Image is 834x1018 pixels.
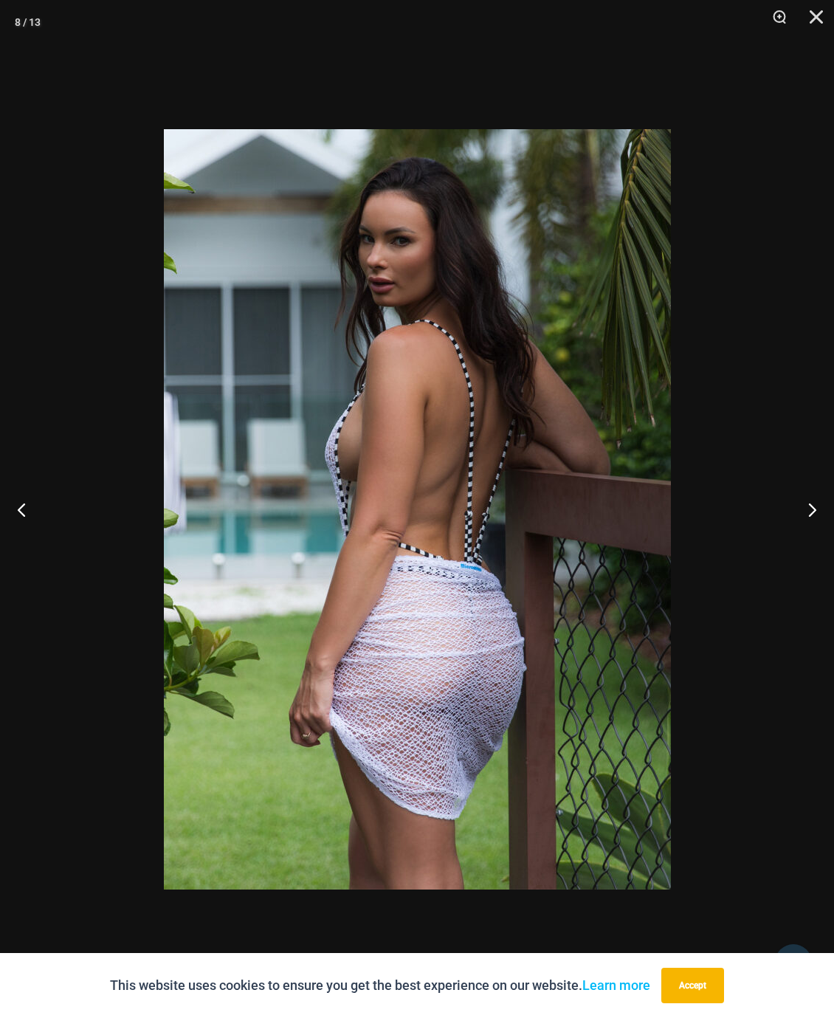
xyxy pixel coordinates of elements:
[164,129,671,890] img: Inferno Mesh Black White 8561 One Piece St Martin White 5996 Sarong 07
[661,968,724,1003] button: Accept
[582,977,650,993] a: Learn more
[110,974,650,997] p: This website uses cookies to ensure you get the best experience on our website.
[779,472,834,546] button: Next
[15,11,41,33] div: 8 / 13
